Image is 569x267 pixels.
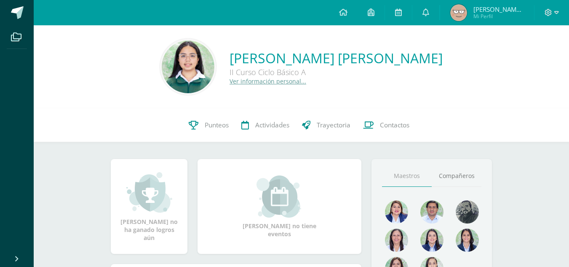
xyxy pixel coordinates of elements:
[382,165,432,187] a: Maestros
[230,49,443,67] a: [PERSON_NAME] [PERSON_NAME]
[182,108,235,142] a: Punteos
[230,77,306,85] a: Ver información personal...
[420,229,443,252] img: 421193c219fb0d09e137c3cdd2ddbd05.png
[296,108,357,142] a: Trayectoria
[380,121,409,129] span: Contactos
[256,175,302,218] img: event_small.png
[238,175,322,238] div: [PERSON_NAME] no tiene eventos
[255,121,289,129] span: Actividades
[385,200,408,224] img: 135afc2e3c36cc19cf7f4a6ffd4441d1.png
[357,108,416,142] a: Contactos
[317,121,350,129] span: Trayectoria
[456,200,479,224] img: 4179e05c207095638826b52d0d6e7b97.png
[205,121,229,129] span: Punteos
[385,229,408,252] img: 78f4197572b4db04b380d46154379998.png
[473,13,524,20] span: Mi Perfil
[450,4,467,21] img: a21251d25702a7064e3f2a9d6ddc28e4.png
[432,165,481,187] a: Compañeros
[473,5,524,13] span: [PERSON_NAME] [PERSON_NAME]
[162,40,214,93] img: ff8eb8e0169c74dc9cbaacf6ce7ce613.png
[235,108,296,142] a: Actividades
[456,229,479,252] img: d4e0c534ae446c0d00535d3bb96704e9.png
[119,171,179,242] div: [PERSON_NAME] no ha ganado logros aún
[420,200,443,224] img: 1e7bfa517bf798cc96a9d855bf172288.png
[230,67,443,77] div: II Curso Ciclo Básico A
[126,171,172,213] img: achievement_small.png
